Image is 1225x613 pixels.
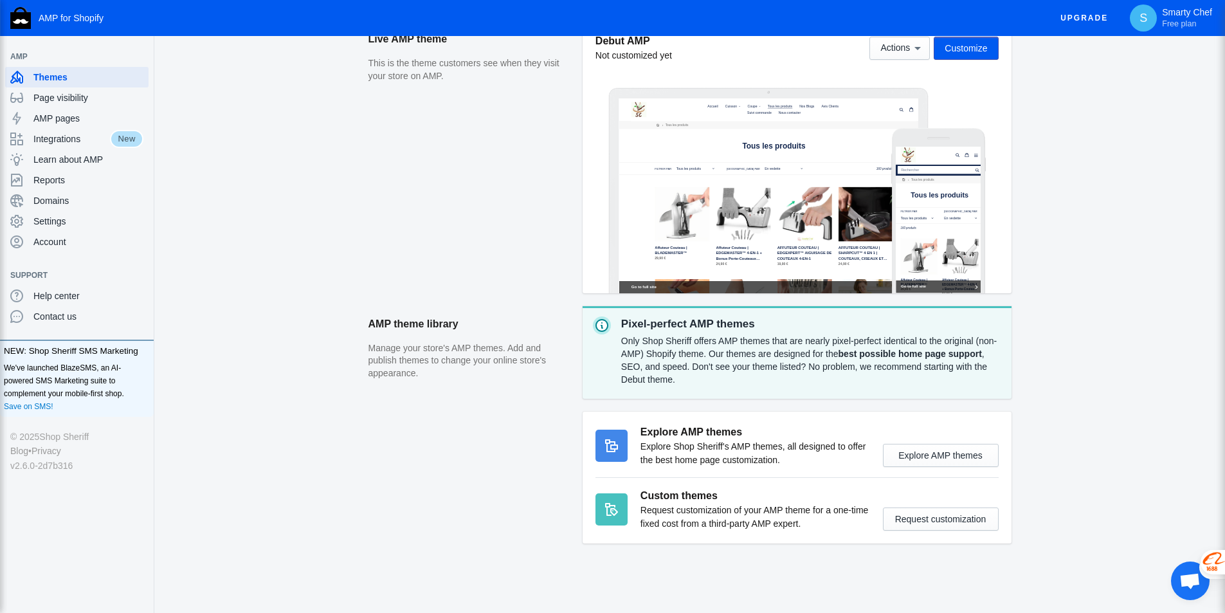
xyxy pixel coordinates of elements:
span: Coupe [377,19,406,31]
span: Tous les produits [362,128,548,153]
a: Domains [5,190,149,211]
span: Domains [33,194,143,207]
a: Privacy [32,444,61,458]
a: Save on SMS! [4,400,53,413]
span: 160 produits [14,237,60,246]
div: • [10,444,143,458]
img: image [35,12,80,57]
img: image [14,4,59,49]
input: Rechercher [5,59,253,82]
span: AMP [10,50,131,63]
span: Go to full site [35,549,858,567]
strong: best possible home page support [839,349,982,359]
span: › [34,87,41,110]
span: S [1137,12,1150,24]
span: Contact us [33,310,143,323]
a: AMP pages [5,108,149,129]
span: Themes [33,71,143,84]
span: Customize [945,43,987,53]
img: Shop Sheriff Logo [10,7,31,29]
button: Request customization [883,508,999,531]
button: Add a sales channel [131,273,151,278]
button: Cuisson [305,16,363,35]
a: Home [12,87,35,111]
div: Not customized yet [595,49,672,62]
a: Nos Blogs [523,16,580,35]
div: © 2025 [10,430,143,444]
button: Actions [869,37,930,60]
span: Nous contacter [469,38,534,50]
a: Learn about AMP [5,149,149,170]
span: Account [33,235,143,248]
span: AMP for Shopify [39,13,104,23]
button: Upgrade [1050,6,1118,30]
a: Tous les produits [430,16,516,35]
span: Accueil [260,19,291,31]
div: Only Shop Sheriff offers AMP themes that are nearly pixel-perfect identical to the original (non-... [621,332,1001,389]
span: Tous les produits [437,19,509,31]
label: Filtrer par [105,203,154,215]
p: Pixel-perfect AMP themes [621,316,1001,332]
span: Learn about AMP [33,153,143,166]
button: Coupe [371,16,422,35]
label: Filtrer par [14,186,116,197]
a: IntegrationsNew [5,129,149,149]
p: Smarty Chef [1162,7,1212,29]
label: [GEOGRAPHIC_DATA] par [142,186,244,197]
p: This is the theme customers see when they visit your store on AMP. [368,57,570,82]
div: Ouvrir le chat [1171,562,1210,600]
a: Blog [10,444,28,458]
span: AMP pages [33,112,143,125]
button: Explore AMP themes [883,444,999,467]
a: Reports [5,170,149,190]
h3: Custom themes [640,488,870,504]
span: 160 produits [756,203,806,213]
img: Laptop frame [608,87,929,293]
a: Page visibility [5,87,149,108]
a: Settings [5,211,149,232]
span: Nos Blogs [530,19,574,31]
span: Tous les produits [43,87,114,110]
a: Avis Clients [588,16,651,35]
span: Cuisson [312,19,347,31]
button: Add a sales channel [131,54,151,59]
span: Help center [33,289,143,302]
span: Free plan [1162,19,1196,29]
p: Manage your store's AMP themes. Add and publish themes to change your online store's appearance. [368,342,570,380]
span: Tous les produits [134,69,205,92]
span: Suivi commande [376,38,448,50]
img: Mobile frame [891,128,986,293]
span: Tous les produits [44,133,213,156]
span: Avis Clients [595,19,645,31]
a: Account [5,232,149,252]
span: › [124,69,131,92]
span: Page visibility [33,91,143,104]
a: Contact us [5,306,149,327]
a: submit search [233,59,246,82]
a: Accueil [253,16,297,35]
a: Themes [5,67,149,87]
span: Settings [33,215,143,228]
label: [GEOGRAPHIC_DATA] par [316,203,413,215]
span: Integrations [33,133,110,145]
h5: Debut AMP [595,34,672,48]
span: Reports [33,174,143,187]
span: Upgrade [1060,6,1108,30]
p: Explore Shop Sheriff's AMP themes, all designed to offer the best home page customization. [640,440,870,467]
h2: Live AMP theme [368,21,570,57]
div: v2.6.0-2d7b316 [10,459,143,473]
span: Actions [880,43,910,53]
p: Request customization of your AMP theme for a one-time fixed cost from a third-party AMP expert. [640,504,870,531]
button: Customize [934,37,998,60]
span: New [110,130,143,148]
h2: AMP theme library [368,306,570,342]
a: Nous contacter [462,35,540,53]
span: Support [10,269,131,282]
span: Go to full site [14,405,227,423]
a: Shop Sheriff [39,430,89,444]
a: Suivi commande [370,35,454,53]
h3: Explore AMP themes [640,425,870,440]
